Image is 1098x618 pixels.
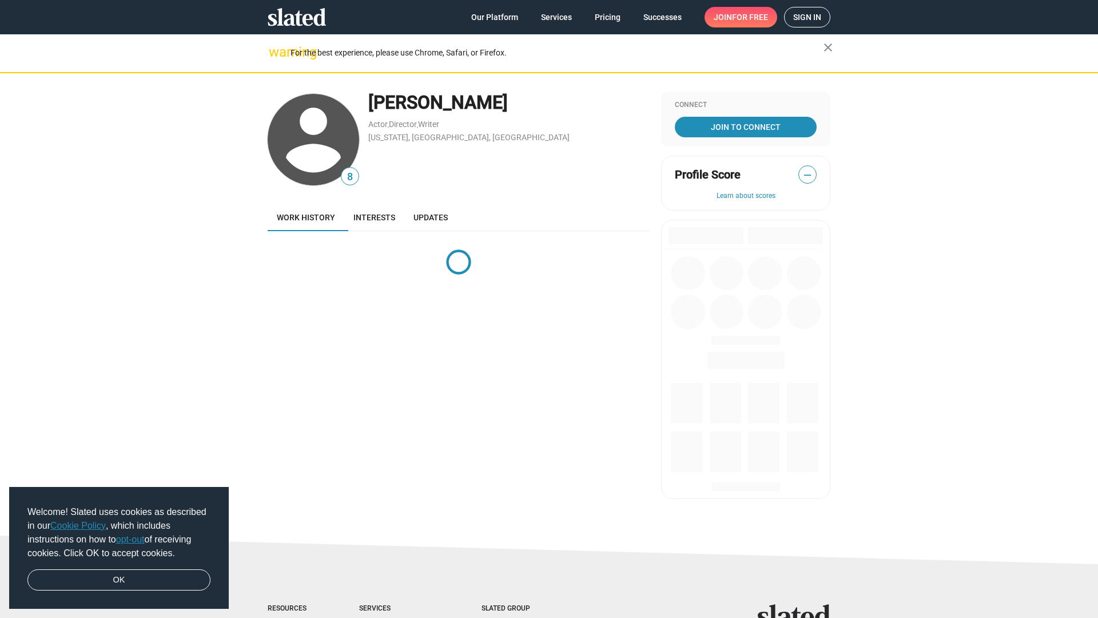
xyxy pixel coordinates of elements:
span: Profile Score [675,167,741,183]
a: Pricing [586,7,630,27]
a: Sign in [784,7,830,27]
a: Director [389,120,417,129]
div: Services [359,604,436,613]
div: Slated Group [482,604,559,613]
mat-icon: warning [269,45,283,59]
mat-icon: close [821,41,835,54]
a: Actor [368,120,388,129]
span: 8 [341,169,359,185]
a: Writer [418,120,439,129]
a: dismiss cookie message [27,569,210,591]
span: Join To Connect [677,117,814,137]
span: Updates [413,213,448,222]
a: Cookie Policy [50,521,106,530]
a: Work history [268,204,344,231]
a: Join To Connect [675,117,817,137]
a: Services [532,7,581,27]
span: Join [714,7,768,27]
span: for free [732,7,768,27]
span: , [388,122,389,128]
a: Interests [344,204,404,231]
span: Successes [643,7,682,27]
span: , [417,122,418,128]
a: opt-out [116,534,145,544]
span: Our Platform [471,7,518,27]
span: Pricing [595,7,620,27]
span: — [799,168,816,183]
div: cookieconsent [9,487,229,609]
a: Updates [404,204,457,231]
span: Interests [353,213,395,222]
a: Joinfor free [705,7,777,27]
a: Successes [634,7,691,27]
span: Welcome! Slated uses cookies as described in our , which includes instructions on how to of recei... [27,505,210,560]
a: Our Platform [462,7,527,27]
div: For the best experience, please use Chrome, Safari, or Firefox. [291,45,823,61]
div: [PERSON_NAME] [368,90,650,115]
span: Services [541,7,572,27]
div: Resources [268,604,313,613]
span: Work history [277,213,335,222]
a: [US_STATE], [GEOGRAPHIC_DATA], [GEOGRAPHIC_DATA] [368,133,570,142]
span: Sign in [793,7,821,27]
div: Connect [675,101,817,110]
button: Learn about scores [675,192,817,201]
